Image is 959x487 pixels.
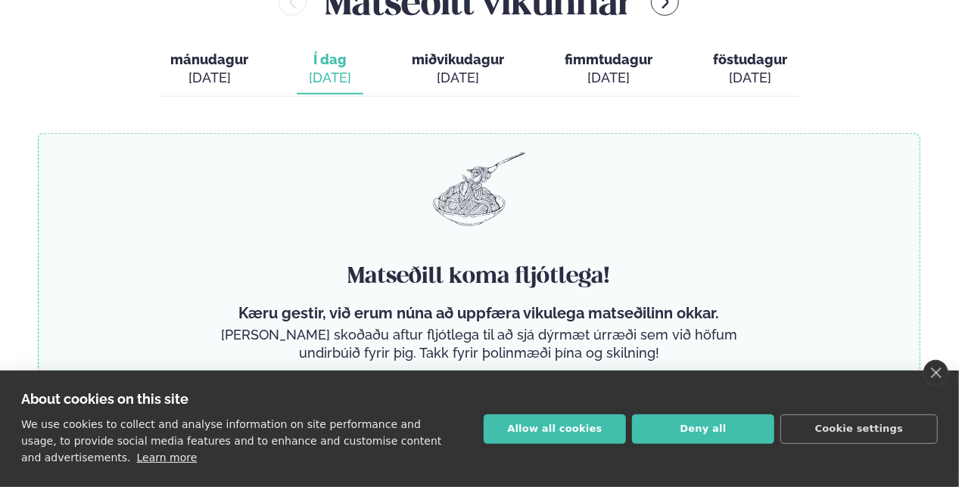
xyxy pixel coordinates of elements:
div: [DATE] [170,69,248,87]
p: We use cookies to collect and analyse information on site performance and usage, to provide socia... [21,418,441,464]
button: fimmtudagur [DATE] [553,45,665,95]
p: Kæru gestir, við erum núna að uppfæra vikulega matseðilinn okkar. [215,304,743,322]
div: [DATE] [412,69,504,87]
a: Learn more [137,451,198,464]
button: föstudagur [DATE] [701,45,799,95]
div: [DATE] [565,69,652,87]
button: mánudagur [DATE] [158,45,260,95]
button: Cookie settings [780,414,938,444]
div: [DATE] [713,69,787,87]
strong: About cookies on this site [21,391,188,407]
span: fimmtudagur [565,51,652,67]
button: Í dag [DATE] [297,45,363,95]
span: Í dag [309,51,351,69]
img: pasta [433,152,525,226]
a: close [923,360,948,386]
button: Allow all cookies [484,414,626,444]
h4: Matseðill koma fljótlega! [215,262,743,292]
div: [DATE] [309,69,351,87]
span: miðvikudagur [412,51,504,67]
p: [PERSON_NAME] skoðaðu aftur fljótlega til að sjá dýrmæt úrræði sem við höfum undirbúið fyrir þig.... [215,326,743,362]
span: föstudagur [713,51,787,67]
span: mánudagur [170,51,248,67]
button: Deny all [632,414,774,444]
button: miðvikudagur [DATE] [400,45,516,95]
